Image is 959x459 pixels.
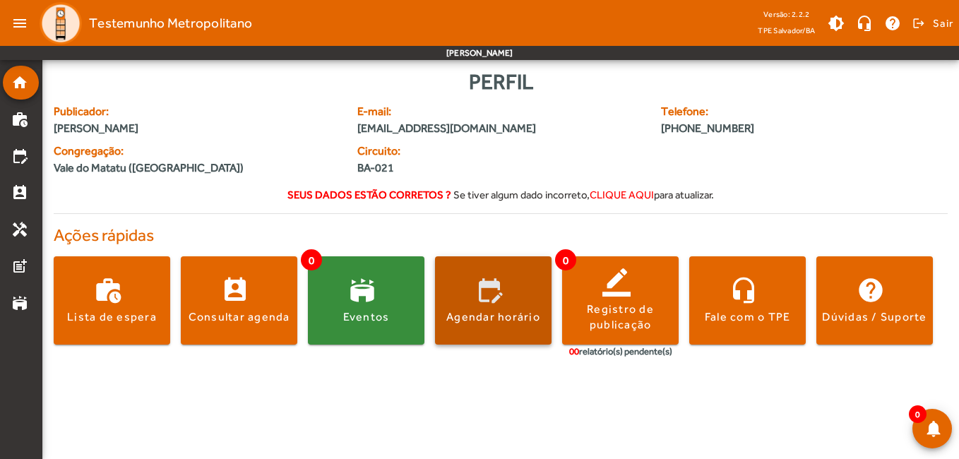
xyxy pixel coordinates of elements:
span: Circuito: [357,143,492,160]
button: Eventos [308,256,424,345]
mat-icon: home [11,74,28,91]
span: E-mail: [357,103,644,120]
strong: Seus dados estão corretos ? [287,189,451,201]
div: Perfil [54,66,948,97]
span: [PHONE_NUMBER] [661,120,872,137]
div: Registro de publicação [562,302,679,333]
h4: Ações rápidas [54,225,948,246]
a: Testemunho Metropolitano [34,2,252,44]
span: 0 [555,249,576,270]
div: Dúvidas / Suporte [822,309,927,325]
div: Agendar horário [446,309,540,325]
button: Dúvidas / Suporte [816,256,933,345]
span: Publicador: [54,103,340,120]
mat-icon: handyman [11,221,28,238]
span: Testemunho Metropolitano [89,12,252,35]
span: [PERSON_NAME] [54,120,340,137]
span: BA-021 [357,160,492,177]
span: 0 [301,249,322,270]
span: Telefone: [661,103,872,120]
mat-icon: work_history [11,111,28,128]
mat-icon: menu [6,9,34,37]
div: Eventos [343,309,390,325]
span: Vale do Matatu ([GEOGRAPHIC_DATA]) [54,160,244,177]
button: Fale com o TPE [689,256,806,345]
button: Registro de publicação [562,256,679,345]
button: Agendar horário [435,256,552,345]
mat-icon: edit_calendar [11,148,28,165]
button: Consultar agenda [181,256,297,345]
div: relatório(s) pendente(s) [569,345,672,359]
span: [EMAIL_ADDRESS][DOMAIN_NAME] [357,120,644,137]
mat-icon: post_add [11,258,28,275]
span: Se tiver algum dado incorreto, para atualizar. [453,189,714,201]
div: Consultar agenda [189,309,290,325]
span: 00 [569,346,579,357]
div: Versão: 2.2.2 [758,6,815,23]
div: Fale com o TPE [705,309,791,325]
span: 0 [909,405,927,423]
span: Congregação: [54,143,340,160]
mat-icon: stadium [11,294,28,311]
button: Sair [910,13,953,34]
div: Lista de espera [67,309,157,325]
span: Sair [933,12,953,35]
span: clique aqui [590,189,654,201]
span: TPE Salvador/BA [758,23,815,37]
button: Lista de espera [54,256,170,345]
img: Logo TPE [40,2,82,44]
mat-icon: perm_contact_calendar [11,184,28,201]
